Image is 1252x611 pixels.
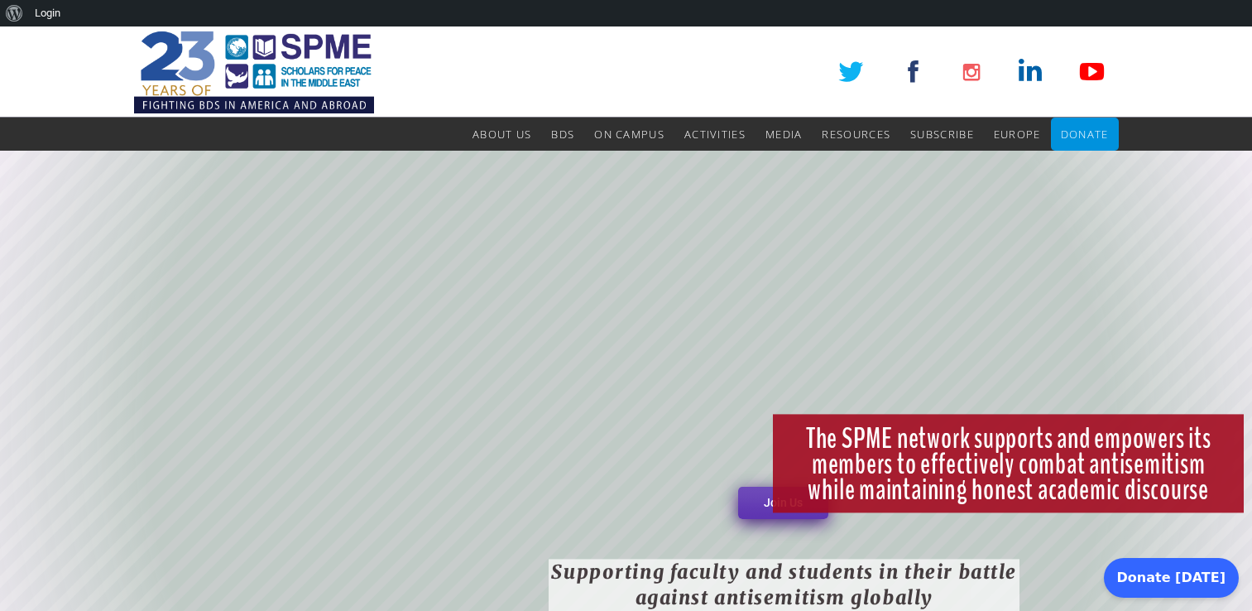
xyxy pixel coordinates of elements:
a: Europe [994,118,1041,151]
span: Europe [994,127,1041,142]
a: On Campus [594,118,664,151]
span: BDS [551,127,574,142]
img: SPME [134,26,374,118]
a: Resources [822,118,890,151]
span: Donate [1061,127,1109,142]
a: BDS [551,118,574,151]
a: Donate [1061,118,1109,151]
span: Media [765,127,803,142]
span: About Us [472,127,531,142]
span: On Campus [594,127,664,142]
rs-layer: The SPME network supports and empowers its members to effectively combat antisemitism while maint... [773,414,1244,512]
a: About Us [472,118,531,151]
a: Media [765,118,803,151]
a: Activities [684,118,746,151]
a: Subscribe [910,118,974,151]
span: Subscribe [910,127,974,142]
span: Resources [822,127,890,142]
span: Activities [684,127,746,142]
a: Join Us [738,487,828,519]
